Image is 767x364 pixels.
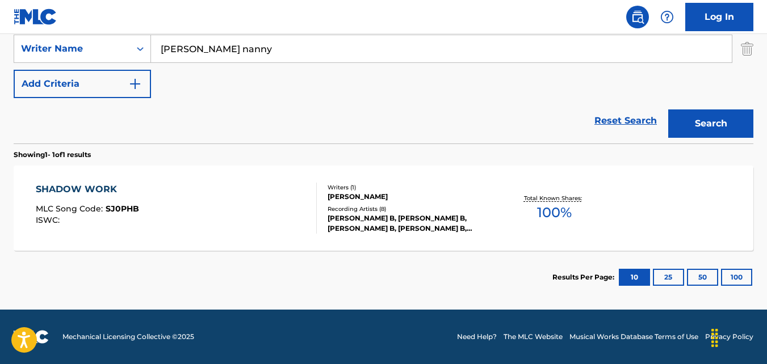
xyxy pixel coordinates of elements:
span: MLC Song Code : [36,204,106,214]
img: Delete Criterion [741,35,753,63]
div: Help [656,6,678,28]
a: Musical Works Database Terms of Use [569,332,698,342]
a: Need Help? [457,332,497,342]
img: search [631,10,644,24]
a: Log In [685,3,753,31]
img: MLC Logo [14,9,57,25]
div: [PERSON_NAME] [328,192,492,202]
img: logo [14,330,49,344]
div: SHADOW WORK [36,183,139,196]
div: Writers ( 1 ) [328,183,492,192]
button: 50 [687,269,718,286]
span: 100 % [537,202,572,223]
div: Recording Artists ( 8 ) [328,205,492,213]
span: Mechanical Licensing Collective © 2025 [62,332,194,342]
a: SHADOW WORKMLC Song Code:SJ0PHBISWC:Writers (1)[PERSON_NAME]Recording Artists (8)[PERSON_NAME] B,... [14,166,753,251]
button: 25 [653,269,684,286]
span: SJ0PHB [106,204,139,214]
span: ISWC : [36,215,62,225]
a: Privacy Policy [705,332,753,342]
button: Add Criteria [14,70,151,98]
button: 10 [619,269,650,286]
a: Reset Search [589,108,663,133]
button: 100 [721,269,752,286]
img: 9d2ae6d4665cec9f34b9.svg [128,77,142,91]
p: Results Per Page: [552,272,617,282]
p: Total Known Shares: [524,194,585,202]
iframe: Chat Widget [710,310,767,364]
a: The MLC Website [504,332,563,342]
a: Public Search [626,6,649,28]
img: help [660,10,674,24]
div: Writer Name [21,42,123,56]
div: [PERSON_NAME] B, [PERSON_NAME] B, [PERSON_NAME] B, [PERSON_NAME] B, [PERSON_NAME] B [328,213,492,234]
div: Drag [706,321,724,355]
button: Search [668,109,753,138]
p: Showing 1 - 1 of 1 results [14,150,91,160]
